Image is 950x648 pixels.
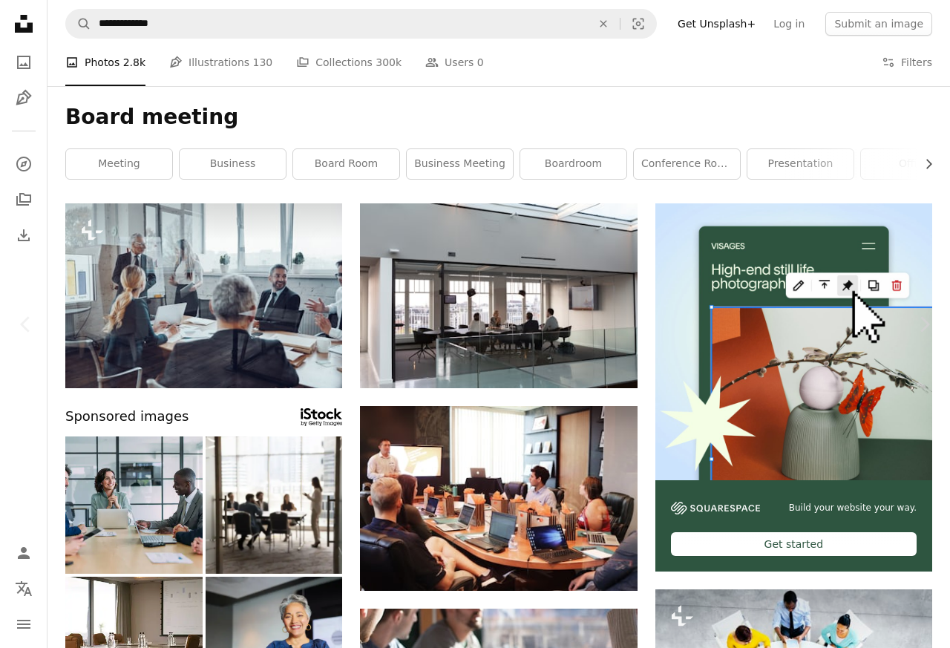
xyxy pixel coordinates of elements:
a: Photos [9,48,39,77]
h1: Board meeting [65,104,932,131]
a: Users 0 [425,39,484,86]
a: boardroom [520,149,626,179]
button: Filters [882,39,932,86]
button: Clear [587,10,620,38]
a: Illustrations 130 [169,39,272,86]
span: Sponsored images [65,406,189,428]
img: Silhouettes of businesspeople gathered in conference room, blurred view [206,436,343,574]
span: 0 [477,54,484,71]
a: Log in [764,12,813,36]
a: Explore [9,149,39,179]
a: Build your website your way.Get started [655,203,932,572]
a: Next [898,253,950,396]
img: file-1606177908946-d1eed1cbe4f5image [671,502,760,514]
div: Get started [671,532,917,556]
img: man standing in front of people sitting beside table with laptop computers [360,406,637,591]
a: Collections [9,185,39,215]
span: 130 [253,54,273,71]
a: conference room [634,149,740,179]
button: Language [9,574,39,603]
a: man standing in front of people sitting beside table with laptop computers [360,491,637,505]
button: Submit an image [825,12,932,36]
img: Business persons on meeting in the office. [65,436,203,574]
img: people sitting on chair inside building [360,203,637,388]
span: 300k [376,54,402,71]
a: business meeting [407,149,513,179]
a: Collections 300k [296,39,402,86]
span: Build your website your way. [789,502,917,514]
button: Search Unsplash [66,10,91,38]
form: Find visuals sitewide [65,9,657,39]
a: Get Unsplash+ [669,12,764,36]
button: Visual search [620,10,656,38]
a: people sitting on chair inside building [360,289,637,302]
a: board room [293,149,399,179]
img: file-1723602894256-972c108553a7image [655,203,932,480]
a: Download History [9,220,39,250]
img: Confident businessman conducting a presentation while having staff meeting in the board room [65,203,342,388]
button: Menu [9,609,39,639]
a: Log in / Sign up [9,538,39,568]
a: business [180,149,286,179]
a: Confident businessman conducting a presentation while having staff meeting in the board room [65,289,342,302]
a: presentation [747,149,854,179]
a: Illustrations [9,83,39,113]
button: scroll list to the right [915,149,932,179]
a: meeting [66,149,172,179]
